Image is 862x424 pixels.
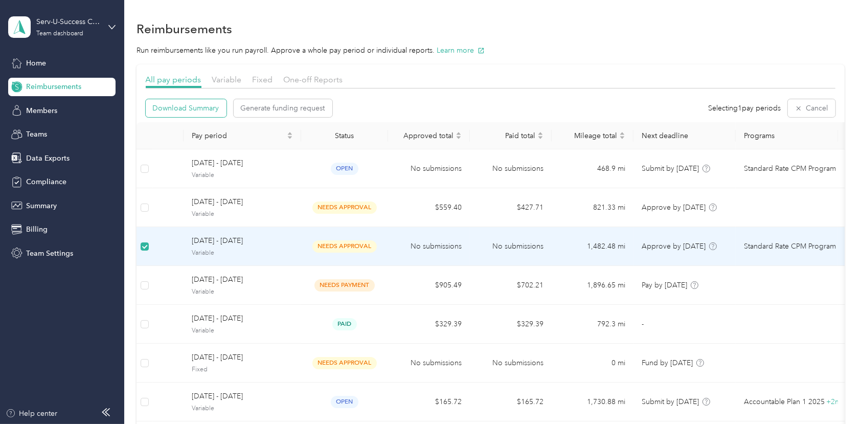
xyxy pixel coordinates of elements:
span: needs approval [312,240,377,252]
td: $559.40 [388,188,470,227]
span: Fixed [253,75,273,84]
button: Help center [6,408,58,419]
span: [DATE] - [DATE] [192,196,293,208]
th: Paid total [470,122,552,149]
span: Variable [212,75,242,84]
span: caret-down [456,135,462,141]
span: Paid total [478,131,535,140]
span: paid [332,318,357,330]
button: Generate funding request [234,99,332,117]
button: Learn more [437,45,485,56]
span: Submit by [DATE] [642,164,699,173]
span: Teams [26,129,47,140]
span: Generate funding request [241,103,325,114]
td: 0 mi [552,344,633,383]
td: $165.72 [388,383,470,421]
span: open [331,163,358,174]
th: Pay period [184,122,301,149]
span: Members [26,105,57,116]
button: Cancel [788,99,835,117]
span: [DATE] - [DATE] [192,235,293,247]
span: Billing [26,224,48,235]
td: 1,482.48 mi [552,227,633,266]
span: - [642,320,644,328]
span: open [331,396,358,408]
span: caret-up [456,130,462,137]
td: 468.9 mi [552,149,633,188]
p: Run reimbursements like you run payroll. Approve a whole pay period or individual reports. [137,45,844,56]
th: Next deadline [633,122,736,149]
span: caret-up [619,130,625,137]
span: caret-up [537,130,543,137]
span: One-off Reports [284,75,343,84]
td: 1,730.88 mi [552,383,633,421]
td: No submissions [388,227,470,266]
span: Mileage total [560,131,617,140]
span: caret-down [537,135,543,141]
span: needs approval [312,357,377,369]
span: Fixed [192,365,293,374]
td: No submissions [470,344,552,383]
span: Reimbursements [26,81,81,92]
span: Data Exports [26,153,70,164]
td: No submissions [470,149,552,188]
span: needs payment [314,279,375,291]
span: Variable [192,404,293,413]
th: Programs [736,122,838,149]
div: Serv-U-Success Corp [36,16,100,27]
span: caret-down [287,135,293,141]
td: $329.39 [470,305,552,344]
span: Variable [192,287,293,297]
td: $165.72 [470,383,552,421]
span: Submit by [DATE] [642,397,699,406]
td: No submissions [470,227,552,266]
span: [DATE] - [DATE] [192,313,293,324]
span: Variable [192,326,293,336]
span: Variable [192,210,293,219]
span: [DATE] - [DATE] [192,274,293,285]
td: 821.33 mi [552,188,633,227]
span: Selecting 1 pay periods [708,103,781,114]
span: Pay period [192,131,285,140]
td: $329.39 [388,305,470,344]
td: $702.21 [470,266,552,305]
div: Status [309,131,380,140]
iframe: Everlance-gr Chat Button Frame [805,367,862,424]
div: Team dashboard [36,31,83,37]
button: Download Summary [146,99,226,117]
span: Standard Rate CPM Program [744,241,836,252]
td: $905.49 [388,266,470,305]
td: 792.3 mi [552,305,633,344]
span: [DATE] - [DATE] [192,391,293,402]
span: Standard Rate CPM Program [744,163,836,174]
span: Summary [26,200,57,211]
td: - [633,305,736,344]
span: Download Summary [153,103,219,114]
span: needs approval [312,202,377,213]
span: Approve by [DATE] [642,203,706,212]
span: Accountable Plan 1 2025 [744,396,825,408]
span: Variable [192,171,293,180]
span: [DATE] - [DATE] [192,158,293,169]
span: [DATE] - [DATE] [192,352,293,363]
span: Team Settings [26,248,73,259]
span: Approve by [DATE] [642,242,706,251]
th: Approved total [388,122,470,149]
th: Mileage total [552,122,633,149]
span: Compliance [26,176,66,187]
span: All pay periods [146,75,201,84]
span: Fund by [DATE] [642,359,693,367]
span: Variable [192,249,293,258]
span: Pay by [DATE] [642,281,687,289]
span: Approved total [396,131,453,140]
td: $427.71 [470,188,552,227]
span: Home [26,58,46,69]
td: No submissions [388,344,470,383]
td: 1,896.65 mi [552,266,633,305]
span: caret-up [287,130,293,137]
span: caret-down [619,135,625,141]
td: No submissions [388,149,470,188]
h1: Reimbursements [137,24,232,34]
